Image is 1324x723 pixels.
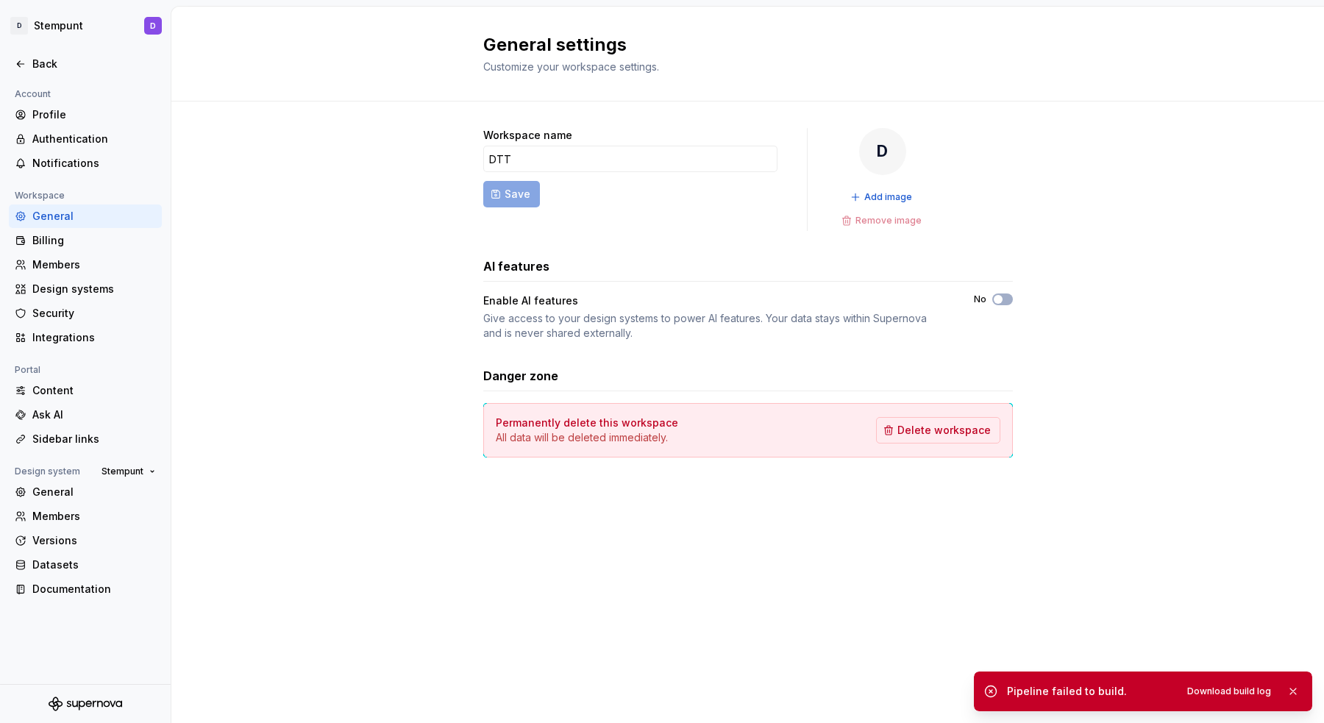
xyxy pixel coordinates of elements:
[974,293,986,305] label: No
[49,697,122,711] svg: Supernova Logo
[9,480,162,504] a: General
[9,85,57,103] div: Account
[102,466,143,477] span: Stempunt
[32,57,156,71] div: Back
[32,533,156,548] div: Versions
[483,257,549,275] h3: AI features
[1007,684,1172,699] div: Pipeline failed to build.
[32,407,156,422] div: Ask AI
[496,430,678,445] p: All data will be deleted immediately.
[897,423,991,438] span: Delete workspace
[32,233,156,248] div: Billing
[9,463,86,480] div: Design system
[9,204,162,228] a: General
[32,107,156,122] div: Profile
[9,361,46,379] div: Portal
[9,529,162,552] a: Versions
[9,326,162,349] a: Integrations
[32,209,156,224] div: General
[32,156,156,171] div: Notifications
[10,17,28,35] div: D
[9,379,162,402] a: Content
[1187,685,1271,697] span: Download build log
[32,509,156,524] div: Members
[32,558,156,572] div: Datasets
[483,33,995,57] h2: General settings
[32,330,156,345] div: Integrations
[9,505,162,528] a: Members
[846,187,919,207] button: Add image
[9,277,162,301] a: Design systems
[9,52,162,76] a: Back
[483,60,659,73] span: Customize your workspace settings.
[483,128,572,143] label: Workspace name
[864,191,912,203] span: Add image
[3,10,168,42] button: DStempuntD
[859,128,906,175] div: D
[32,132,156,146] div: Authentication
[496,416,678,430] h4: Permanently delete this workspace
[32,485,156,499] div: General
[9,103,162,127] a: Profile
[32,432,156,446] div: Sidebar links
[483,311,947,341] div: Give access to your design systems to power AI features. Your data stays within Supernova and is ...
[1181,681,1278,702] button: Download build log
[9,127,162,151] a: Authentication
[9,577,162,601] a: Documentation
[9,152,162,175] a: Notifications
[483,367,558,385] h3: Danger zone
[32,582,156,596] div: Documentation
[34,18,83,33] div: Stempunt
[32,282,156,296] div: Design systems
[9,403,162,427] a: Ask AI
[32,306,156,321] div: Security
[150,20,156,32] div: D
[9,187,71,204] div: Workspace
[9,553,162,577] a: Datasets
[32,383,156,398] div: Content
[9,229,162,252] a: Billing
[876,417,1000,444] button: Delete workspace
[32,257,156,272] div: Members
[9,427,162,451] a: Sidebar links
[9,302,162,325] a: Security
[9,253,162,277] a: Members
[483,293,578,308] div: Enable AI features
